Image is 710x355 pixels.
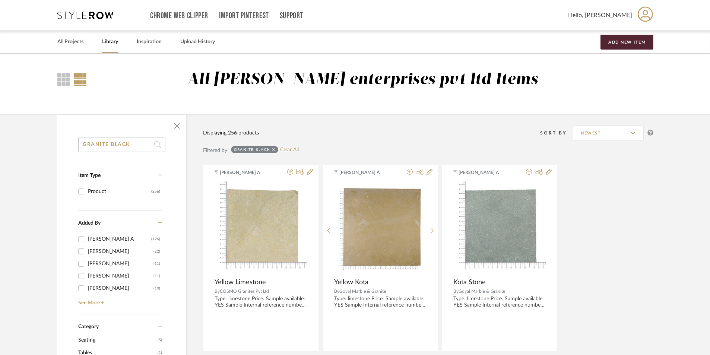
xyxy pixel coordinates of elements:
[334,296,427,308] div: Type: limestone Price: Sample available: YES Sample Internal reference number: [PERSON_NAME]-015-...
[180,37,215,47] a: Upload History
[453,181,546,274] img: Kota Stone
[88,245,153,257] div: [PERSON_NAME]
[280,147,299,153] a: Clear All
[203,129,259,137] div: Displaying 256 products
[453,296,546,308] div: Type: limestone Price: Sample available: YES Sample Internal reference number: [PERSON_NAME]-009-...
[339,289,386,294] span: Goyal Marble & Granite
[78,334,156,346] span: Seating
[600,35,653,50] button: Add New Item
[151,233,160,245] div: (176)
[102,37,118,47] a: Library
[334,289,339,294] span: By
[153,282,160,294] div: (10)
[334,181,427,274] img: Yellow Kota
[215,278,266,286] span: Yellow Limestone
[78,137,165,152] input: Search within 256 results
[334,278,368,286] span: Yellow Kota
[187,70,538,89] div: All [PERSON_NAME] enterprises pvt ltd Items
[280,13,303,19] a: Support
[169,118,184,133] button: Close
[151,186,160,197] div: (256)
[76,294,162,306] a: See More +
[150,13,208,19] a: Chrome Web Clipper
[540,129,573,137] div: Sort By
[339,169,386,176] span: [PERSON_NAME] A
[459,169,505,176] span: [PERSON_NAME] A
[453,289,459,294] span: By
[459,289,505,294] span: Goyal Marble & Granite
[88,270,153,282] div: [PERSON_NAME]
[78,324,99,330] span: Category
[215,181,307,274] img: Yellow Limestone
[153,245,160,257] div: (22)
[158,334,162,346] span: (5)
[453,278,486,286] span: Kota Stone
[153,258,160,270] div: (11)
[88,282,153,294] div: [PERSON_NAME]
[215,289,220,294] span: By
[88,186,151,197] div: Product
[215,296,307,308] div: Type: limestone Price: Sample available: YES Sample Internal reference number: [PERSON_NAME]-015-...
[88,233,151,245] div: [PERSON_NAME] A
[153,270,160,282] div: (11)
[203,146,227,155] div: Filtered by
[137,37,162,47] a: Inspiration
[78,221,101,226] span: Added By
[220,169,267,176] span: [PERSON_NAME] A
[219,13,269,19] a: Import Pinterest
[234,147,270,152] div: GRANITE BLACK
[78,173,101,178] span: Item Type
[88,258,153,270] div: [PERSON_NAME]
[334,181,427,274] div: 0
[568,11,632,20] span: Hello, [PERSON_NAME]
[57,37,83,47] a: All Projects
[220,289,269,294] span: COSMO Granites Pvt Ltd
